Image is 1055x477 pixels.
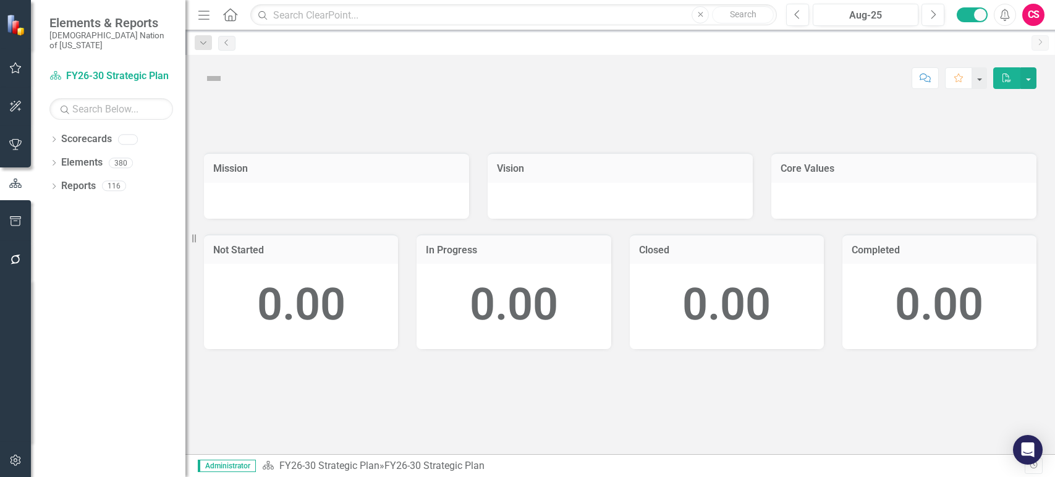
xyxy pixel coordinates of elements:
[712,6,774,23] button: Search
[250,4,777,26] input: Search ClearPoint...
[213,245,389,256] h3: Not Started
[429,273,598,337] div: 0.00
[639,245,815,256] h3: Closed
[384,460,485,471] div: FY26-30 Strategic Plan
[49,98,173,120] input: Search Below...
[198,460,256,472] span: Administrator
[213,163,460,174] h3: Mission
[262,459,1025,473] div: »
[813,4,918,26] button: Aug-25
[1013,435,1043,465] div: Open Intercom Messenger
[781,163,1027,174] h3: Core Values
[61,156,103,170] a: Elements
[279,460,379,471] a: FY26-30 Strategic Plan
[6,14,28,36] img: ClearPoint Strategy
[216,273,386,337] div: 0.00
[61,179,96,193] a: Reports
[102,181,126,192] div: 116
[49,30,173,51] small: [DEMOGRAPHIC_DATA] Nation of [US_STATE]
[730,9,756,19] span: Search
[497,163,744,174] h3: Vision
[61,132,112,146] a: Scorecards
[852,245,1027,256] h3: Completed
[855,273,1024,337] div: 0.00
[642,273,811,337] div: 0.00
[49,15,173,30] span: Elements & Reports
[1022,4,1044,26] button: CS
[109,158,133,168] div: 380
[204,69,224,88] img: Not Defined
[817,8,914,23] div: Aug-25
[49,69,173,83] a: FY26-30 Strategic Plan
[426,245,601,256] h3: In Progress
